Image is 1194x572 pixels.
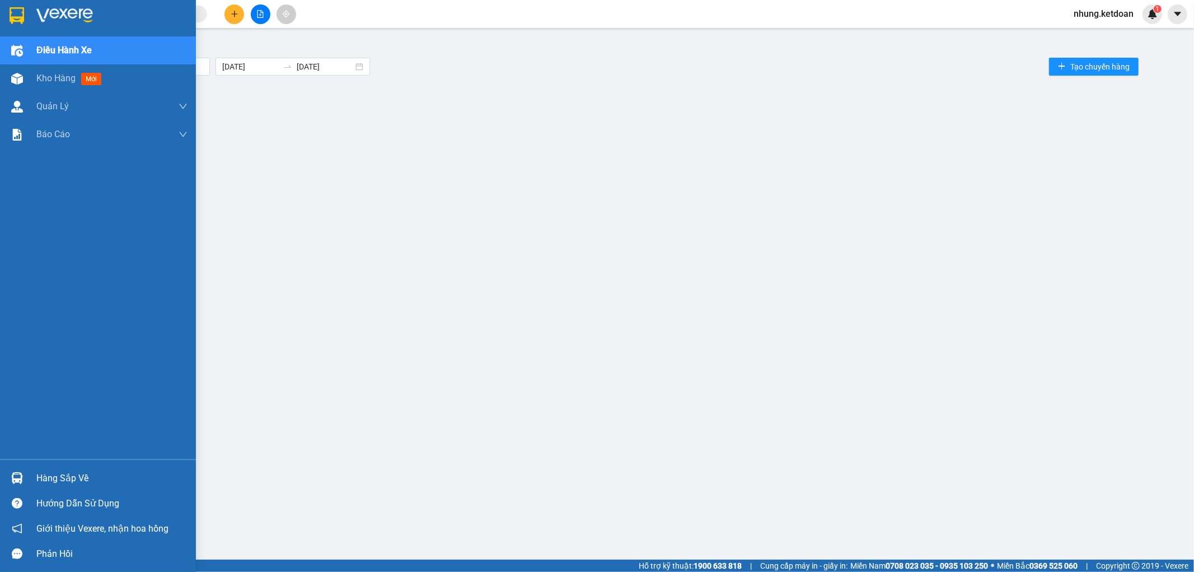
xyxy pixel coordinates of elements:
[224,4,244,24] button: plus
[1154,5,1162,13] sup: 1
[231,10,238,18] span: plus
[750,560,752,572] span: |
[1065,7,1143,21] span: nhung.ketdoan
[1173,9,1183,19] span: caret-down
[11,472,23,484] img: warehouse-icon
[251,4,270,24] button: file-add
[256,10,264,18] span: file-add
[10,7,24,24] img: logo-vxr
[1086,560,1088,572] span: |
[639,560,742,572] span: Hỗ trợ kỹ thuật:
[1132,562,1140,570] span: copyright
[36,470,188,487] div: Hàng sắp về
[36,495,188,512] div: Hướng dẫn sử dụng
[997,560,1078,572] span: Miền Bắc
[991,564,994,568] span: ⚪️
[179,102,188,111] span: down
[11,129,23,141] img: solution-icon
[12,498,22,509] span: question-circle
[850,560,988,572] span: Miền Nam
[1058,62,1066,71] span: plus
[277,4,296,24] button: aim
[11,45,23,57] img: warehouse-icon
[1029,561,1078,570] strong: 0369 525 060
[36,546,188,562] div: Phản hồi
[283,62,292,71] span: swap-right
[11,73,23,85] img: warehouse-icon
[12,523,22,534] span: notification
[42,36,1186,50] div: Điều hành xe
[36,522,168,536] span: Giới thiệu Vexere, nhận hoa hồng
[1049,58,1139,76] button: plusTạo chuyến hàng
[12,548,22,559] span: message
[36,99,69,113] span: Quản Lý
[1148,9,1158,19] img: icon-new-feature
[886,561,988,570] strong: 0708 023 035 - 0935 103 250
[179,130,188,139] span: down
[36,73,76,83] span: Kho hàng
[283,62,292,71] span: to
[1168,4,1187,24] button: caret-down
[297,61,353,73] input: Ngày kết thúc
[222,61,279,73] input: Ngày bắt đầu
[760,560,847,572] span: Cung cấp máy in - giấy in:
[11,101,23,113] img: warehouse-icon
[81,73,101,85] span: mới
[282,10,290,18] span: aim
[1070,61,1130,73] span: Tạo chuyến hàng
[694,561,742,570] strong: 1900 633 818
[36,43,92,57] span: Điều hành xe
[1155,5,1159,13] span: 1
[36,127,70,141] span: Báo cáo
